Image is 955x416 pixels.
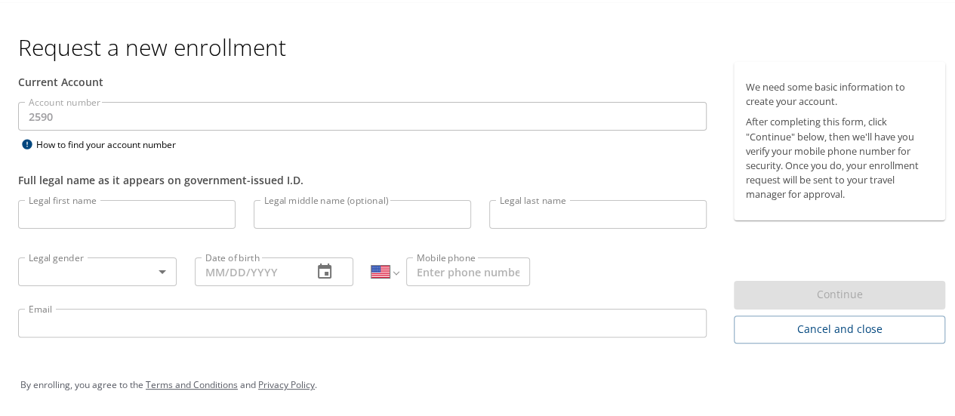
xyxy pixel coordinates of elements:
[195,255,300,284] input: MM/DD/YYYY
[406,255,530,284] input: Enter phone number
[18,72,707,88] div: Current Account
[18,170,707,186] div: Full legal name as it appears on government-issued I.D.
[18,133,207,152] div: How to find your account number
[20,364,946,402] div: By enrolling, you agree to the and .
[146,376,238,389] a: Terms and Conditions
[746,78,933,106] p: We need some basic information to create your account.
[746,112,933,199] p: After completing this form, click "Continue" below, then we'll have you verify your mobile phone ...
[746,318,933,337] span: Cancel and close
[18,255,177,284] div: ​
[258,376,315,389] a: Privacy Policy
[734,313,945,341] button: Cancel and close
